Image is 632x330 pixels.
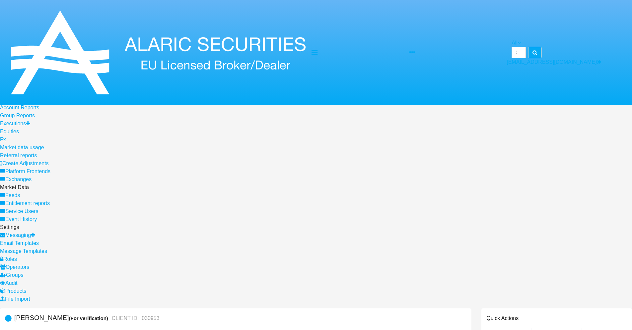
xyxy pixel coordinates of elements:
[5,176,32,182] span: Exchanges
[5,168,50,174] span: Platform Frontends
[5,288,26,294] span: Products
[5,232,31,238] span: Messaging
[14,314,160,322] h5: [PERSON_NAME]
[5,200,50,206] span: Entitlement reports
[110,316,160,321] small: CLIENT ID: I030953
[69,314,110,322] div: (For verification)
[3,256,17,262] span: Roles
[512,47,526,58] input: Search
[5,296,30,302] span: File Import
[5,280,17,286] span: Audit
[6,264,29,270] span: Operators
[507,59,601,65] a: [EMAIL_ADDRESS][DOMAIN_NAME]
[6,272,23,278] span: Groups
[2,161,49,166] span: Create Adjustments
[5,216,37,222] span: Event History
[486,315,519,321] h6: Quick Actions
[5,208,38,214] span: Service Users
[5,192,20,198] span: Feeds
[512,40,518,46] span: All
[512,40,521,46] a: All
[5,3,312,102] img: Logo image
[507,59,597,65] span: [EMAIL_ADDRESS][DOMAIN_NAME]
